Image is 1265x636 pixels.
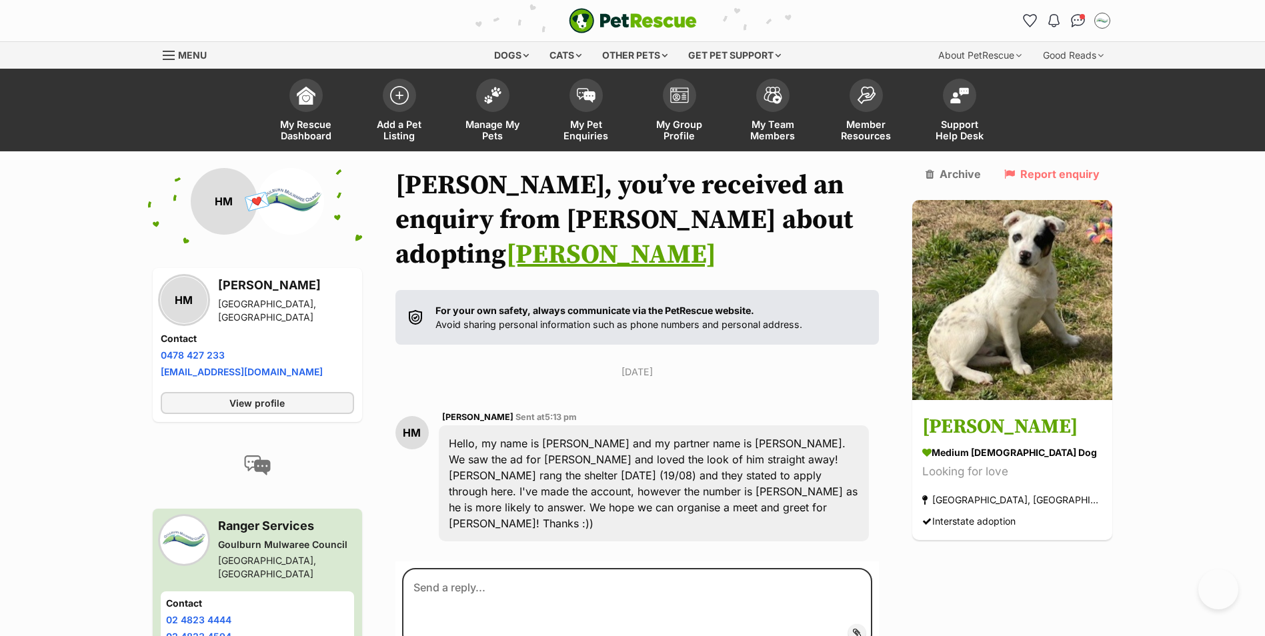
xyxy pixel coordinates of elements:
span: Sent at [515,412,577,422]
a: Add a Pet Listing [353,72,446,151]
div: HM [191,168,257,235]
img: Murphy [912,200,1112,400]
span: Add a Pet Listing [369,119,429,141]
img: notifications-46538b983faf8c2785f20acdc204bb7945ddae34d4c08c2a6579f10ce5e182be.svg [1048,14,1059,27]
div: Get pet support [679,42,790,69]
a: 02 4823 4444 [166,614,231,625]
span: Member Resources [836,119,896,141]
span: My Group Profile [650,119,710,141]
a: 0478 427 233 [161,349,225,361]
a: View profile [161,392,354,414]
div: [GEOGRAPHIC_DATA], [GEOGRAPHIC_DATA] [218,297,354,324]
span: 5:13 pm [545,412,577,422]
span: Menu [178,49,207,61]
img: Goulburn Mulwaree Council profile pic [161,517,207,563]
h4: Contact [166,597,349,610]
span: 💌 [242,187,272,216]
img: chat-41dd97257d64d25036548639549fe6c8038ab92f7586957e7f3b1b290dea8141.svg [1071,14,1085,27]
a: Menu [163,42,216,66]
h3: [PERSON_NAME] [922,413,1102,443]
span: Support Help Desk [930,119,990,141]
strong: For your own safety, always communicate via the PetRescue website. [435,305,754,316]
p: Avoid sharing personal information such as phone numbers and personal address. [435,303,802,332]
img: Adam Skelly profile pic [1096,14,1109,27]
div: Interstate adoption [922,513,1016,531]
a: [PERSON_NAME] [506,238,716,271]
h3: Ranger Services [218,517,354,535]
a: Favourites [1020,10,1041,31]
a: Archive [926,168,981,180]
img: team-members-icon-5396bd8760b3fe7c0b43da4ab00e1e3bb1a5d9ba89233759b79545d2d3fc5d0d.svg [764,87,782,104]
button: Notifications [1044,10,1065,31]
h4: Contact [161,332,354,345]
div: HM [161,277,207,323]
span: My Team Members [743,119,803,141]
ul: Account quick links [1020,10,1113,31]
img: help-desk-icon-fdf02630f3aa405de69fd3d07c3f3aa587a6932b1a1747fa1d2bba05be0121f9.svg [950,87,969,103]
h3: [PERSON_NAME] [218,276,354,295]
a: My Pet Enquiries [539,72,633,151]
a: My Rescue Dashboard [259,72,353,151]
a: Manage My Pets [446,72,539,151]
div: Good Reads [1034,42,1113,69]
div: [GEOGRAPHIC_DATA], [GEOGRAPHIC_DATA] [922,491,1102,509]
a: [EMAIL_ADDRESS][DOMAIN_NAME] [161,366,323,377]
a: PetRescue [569,8,697,33]
div: Goulburn Mulwaree Council [218,538,354,551]
div: Other pets [593,42,677,69]
span: Manage My Pets [463,119,523,141]
span: [PERSON_NAME] [442,412,513,422]
h1: [PERSON_NAME], you’ve received an enquiry from [PERSON_NAME] about adopting [395,168,880,272]
img: group-profile-icon-3fa3cf56718a62981997c0bc7e787c4b2cf8bcc04b72c1350f741eb67cf2f40e.svg [670,87,689,103]
button: My account [1092,10,1113,31]
a: My Group Profile [633,72,726,151]
img: logo-e224e6f780fb5917bec1dbf3a21bbac754714ae5b6737aabdf751b685950b380.svg [569,8,697,33]
img: manage-my-pets-icon-02211641906a0b7f246fdf0571729dbe1e7629f14944591b6c1af311fb30b64b.svg [483,87,502,104]
iframe: Help Scout Beacon - Open [1198,569,1238,609]
span: View profile [229,396,285,410]
a: Report enquiry [1004,168,1100,180]
span: My Pet Enquiries [556,119,616,141]
div: Dogs [485,42,538,69]
a: Conversations [1068,10,1089,31]
a: [PERSON_NAME] medium [DEMOGRAPHIC_DATA] Dog Looking for love [GEOGRAPHIC_DATA], [GEOGRAPHIC_DATA]... [912,403,1112,541]
div: Cats [540,42,591,69]
img: pet-enquiries-icon-7e3ad2cf08bfb03b45e93fb7055b45f3efa6380592205ae92323e6603595dc1f.svg [577,88,595,103]
a: Support Help Desk [913,72,1006,151]
p: [DATE] [395,365,880,379]
div: HM [395,416,429,449]
div: Looking for love [922,463,1102,481]
div: About PetRescue [929,42,1031,69]
div: medium [DEMOGRAPHIC_DATA] Dog [922,446,1102,460]
span: My Rescue Dashboard [276,119,336,141]
img: Goulburn Mulwaree Council profile pic [257,168,324,235]
div: [GEOGRAPHIC_DATA], [GEOGRAPHIC_DATA] [218,554,354,581]
img: member-resources-icon-8e73f808a243e03378d46382f2149f9095a855e16c252ad45f914b54edf8863c.svg [857,86,876,104]
a: My Team Members [726,72,820,151]
a: Member Resources [820,72,913,151]
img: dashboard-icon-eb2f2d2d3e046f16d808141f083e7271f6b2e854fb5c12c21221c1fb7104beca.svg [297,86,315,105]
img: conversation-icon-4a6f8262b818ee0b60e3300018af0b2d0b884aa5de6e9bcb8d3d4eeb1a70a7c4.svg [244,455,271,475]
div: Hello, my name is [PERSON_NAME] and my partner name is [PERSON_NAME]. We saw the ad for [PERSON_N... [439,425,870,541]
img: add-pet-listing-icon-0afa8454b4691262ce3f59096e99ab1cd57d4a30225e0717b998d2c9b9846f56.svg [390,86,409,105]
